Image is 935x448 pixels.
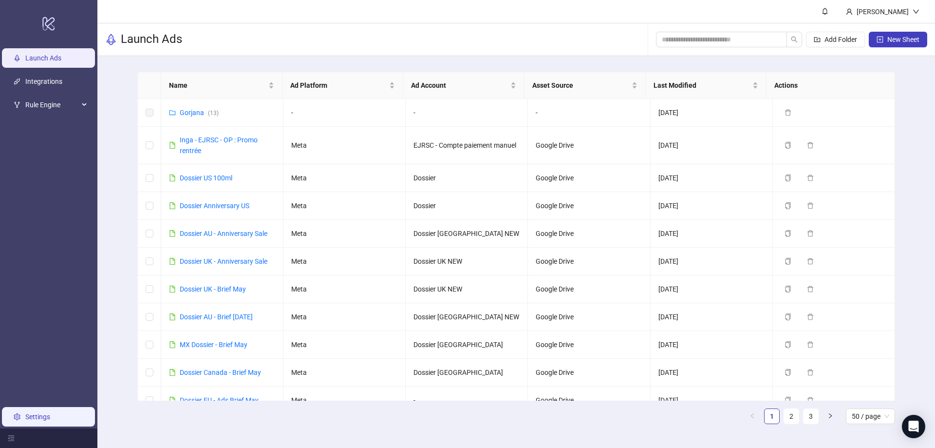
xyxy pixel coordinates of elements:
[887,36,919,43] span: New Sheet
[651,248,773,275] td: [DATE]
[406,359,528,387] td: Dossier [GEOGRAPHIC_DATA]
[654,80,751,91] span: Last Modified
[646,72,767,99] th: Last Modified
[180,341,247,349] a: MX Dossier - Brief May
[807,175,814,181] span: delete
[406,220,528,248] td: Dossier [GEOGRAPHIC_DATA] NEW
[180,257,267,265] a: Dossier UK - Anniversary Sale
[208,110,219,117] span: ( 13 )
[807,313,814,320] span: delete
[180,230,267,237] a: Dossier AU - Anniversary Sale
[785,313,791,320] span: copy
[749,413,755,419] span: left
[846,8,853,15] span: user
[824,36,857,43] span: Add Folder
[651,220,773,248] td: [DATE]
[283,331,406,359] td: Meta
[765,409,779,424] a: 1
[651,127,773,164] td: [DATE]
[283,359,406,387] td: Meta
[180,285,246,293] a: Dossier UK - Brief May
[651,303,773,331] td: [DATE]
[806,32,865,47] button: Add Folder
[25,78,62,86] a: Integrations
[169,258,176,265] span: file
[853,6,913,17] div: [PERSON_NAME]
[282,72,404,99] th: Ad Platform
[169,286,176,292] span: file
[403,72,524,99] th: Ad Account
[785,258,791,265] span: copy
[283,275,406,303] td: Meta
[14,102,20,109] span: fork
[169,230,176,237] span: file
[807,341,814,348] span: delete
[180,396,259,404] a: Dossier EU - Ads Brief May
[180,109,219,117] a: Gorjana(13)
[807,230,814,237] span: delete
[169,313,176,320] span: file
[283,248,406,275] td: Meta
[764,409,780,424] li: 1
[8,435,15,442] span: menu-fold
[169,80,266,91] span: Name
[803,409,819,424] li: 3
[406,331,528,359] td: Dossier [GEOGRAPHIC_DATA]
[869,32,927,47] button: New Sheet
[406,99,528,127] td: -
[406,303,528,331] td: Dossier [GEOGRAPHIC_DATA] NEW
[823,409,838,424] li: Next Page
[902,415,925,438] div: Open Intercom Messenger
[528,192,650,220] td: Google Drive
[180,136,258,155] a: Inga - EJRSC - OP : Promo rentrée
[169,202,176,209] span: file
[807,202,814,209] span: delete
[785,175,791,181] span: copy
[406,275,528,303] td: Dossier UK NEW
[528,99,650,127] td: -
[406,164,528,192] td: Dossier
[180,202,249,210] a: Dossier Anniversary US
[822,8,828,15] span: bell
[406,192,528,220] td: Dossier
[745,409,760,424] li: Previous Page
[651,164,773,192] td: [DATE]
[169,175,176,181] span: file
[528,303,650,331] td: Google Drive
[877,36,883,43] span: plus-square
[169,341,176,348] span: file
[528,359,650,387] td: Google Drive
[846,409,895,424] div: Page Size
[180,369,261,376] a: Dossier Canada - Brief May
[161,72,282,99] th: Name
[283,192,406,220] td: Meta
[651,192,773,220] td: [DATE]
[852,409,889,424] span: 50 / page
[528,248,650,275] td: Google Drive
[180,313,253,321] a: Dossier AU - Brief [DATE]
[785,286,791,292] span: copy
[785,230,791,237] span: copy
[105,34,117,45] span: rocket
[814,36,821,43] span: folder-add
[784,409,799,424] li: 2
[785,341,791,348] span: copy
[651,99,773,127] td: [DATE]
[767,72,888,99] th: Actions
[807,286,814,292] span: delete
[823,409,838,424] button: right
[283,164,406,192] td: Meta
[791,36,798,43] span: search
[283,387,406,414] td: Meta
[785,109,791,116] span: delete
[406,127,528,164] td: EJRSC - Compte paiement manuel
[25,96,79,115] span: Rule Engine
[784,409,799,424] a: 2
[528,127,650,164] td: Google Drive
[528,275,650,303] td: Google Drive
[532,80,630,91] span: Asset Source
[807,369,814,376] span: delete
[283,303,406,331] td: Meta
[528,164,650,192] td: Google Drive
[651,275,773,303] td: [DATE]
